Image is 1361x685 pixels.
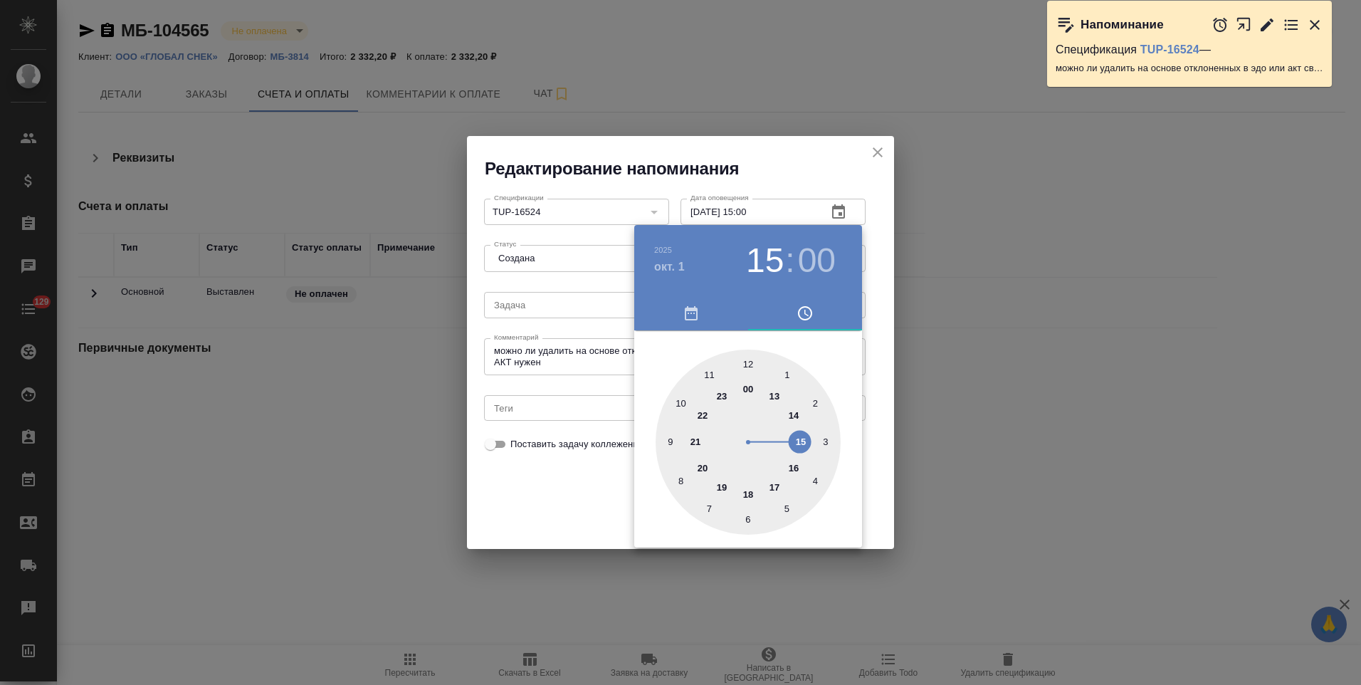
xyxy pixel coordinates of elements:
[1056,43,1323,57] p: Спецификация —
[1306,16,1323,33] button: Закрыть
[1212,16,1229,33] button: Отложить
[746,241,784,281] button: 15
[1258,16,1276,33] button: Редактировать
[1283,16,1300,33] button: Перейти в todo
[1236,9,1252,40] button: Открыть в новой вкладке
[1140,43,1199,56] a: TUP-16524
[1056,61,1323,75] p: можно ли удалить на основе отклоненных в эдо или акт сверки обязательно?
[654,258,685,276] button: окт. 1
[654,246,672,254] button: 2025
[785,241,794,281] h3: :
[1081,18,1164,32] p: Напоминание
[798,241,836,281] button: 00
